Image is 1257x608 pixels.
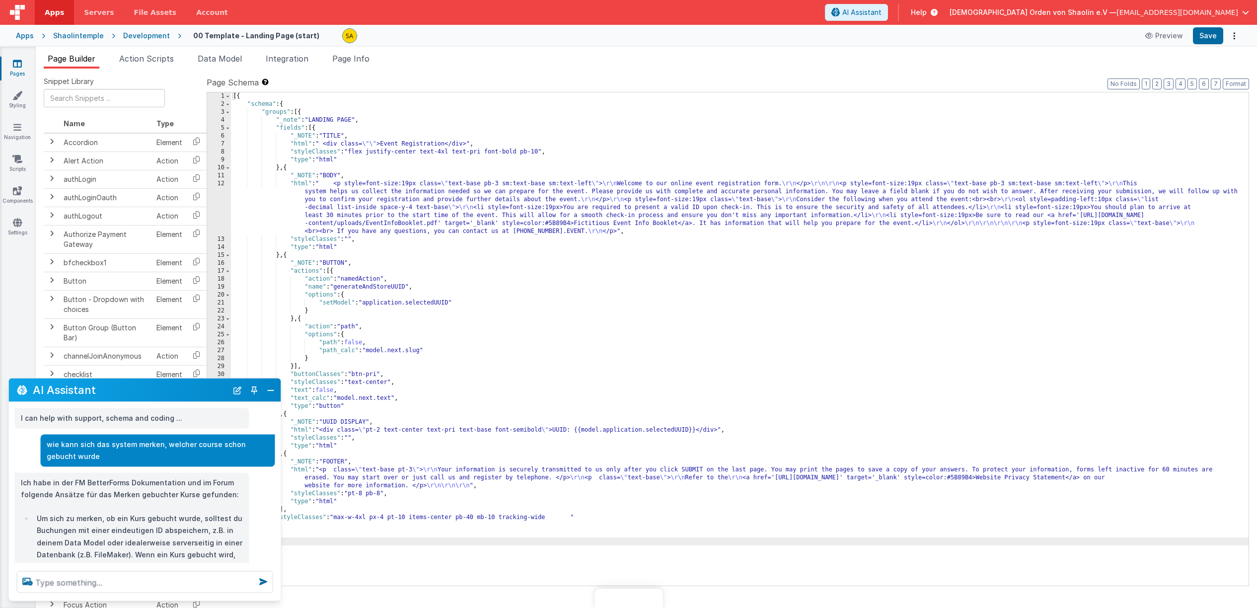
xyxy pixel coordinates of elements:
div: 26 [207,339,231,347]
td: Button [60,272,152,290]
div: Development [123,31,170,41]
div: 30 [207,371,231,379]
span: Page Builder [48,54,95,64]
div: 28 [207,355,231,363]
button: Toggle Pin [247,383,261,397]
button: 4 [1176,78,1185,89]
td: bfcheckbox1 [60,253,152,272]
td: Action [152,170,186,188]
span: Page Info [332,54,370,64]
span: Type [156,119,174,128]
button: 5 [1187,78,1197,89]
img: e3e1eaaa3c942e69edc95d4236ce57bf [343,29,357,43]
span: Page Schema [207,76,259,88]
div: 23 [207,315,231,323]
td: Element [152,318,186,347]
div: 10 [207,164,231,172]
div: 25 [207,331,231,339]
div: 5 [207,124,231,132]
button: 3 [1164,78,1174,89]
button: 6 [1199,78,1209,89]
p: I can help with support, schema and coding ... [21,412,243,425]
button: [DEMOGRAPHIC_DATA] Orden von Shaolin e.V — [EMAIL_ADDRESS][DOMAIN_NAME] [950,7,1249,17]
div: 4 [207,116,231,124]
h2: AI Assistant [33,384,227,396]
div: 20 [207,291,231,299]
div: Shaolintemple [53,31,104,41]
div: 18 [207,275,231,283]
div: 9 [207,156,231,164]
td: authLogout [60,207,152,225]
h4: 00 Template - Landing Page (start) [193,32,319,39]
div: 2 [207,100,231,108]
div: 3 [207,108,231,116]
td: Accordion [60,133,152,152]
td: Element [152,365,186,383]
button: Save [1193,27,1223,44]
td: Action [152,207,186,225]
span: File Assets [134,7,177,17]
button: AI Assistant [825,4,888,21]
div: 16 [207,259,231,267]
td: Button - Dropdown with choices [60,290,152,318]
div: 24 [207,323,231,331]
button: 1 [1142,78,1150,89]
div: 1 [207,92,231,100]
div: 15 [207,251,231,259]
div: 8 [207,148,231,156]
td: authLogin [60,170,152,188]
span: Action Scripts [119,54,174,64]
button: Close [264,383,277,397]
div: 19 [207,283,231,291]
div: 14 [207,243,231,251]
div: 7 [207,140,231,148]
div: 17 [207,267,231,275]
span: Apps [45,7,64,17]
td: authLoginOauth [60,188,152,207]
div: 21 [207,299,231,307]
td: checklist [60,365,152,383]
p: wie kann sich das system merken, welcher course schon gebucht wurde [47,438,269,462]
button: Options [1227,29,1241,43]
td: Action [152,188,186,207]
span: Name [64,119,85,128]
td: Element [152,290,186,318]
span: Snippet Library [44,76,94,86]
td: Element [152,225,186,253]
div: 6 [207,132,231,140]
div: 22 [207,307,231,315]
button: 2 [1152,78,1162,89]
div: 11 [207,172,231,180]
input: Search Snippets ... [44,89,165,107]
div: 29 [207,363,231,371]
td: Element [152,253,186,272]
div: Apps [16,31,34,41]
td: Authorize Payment Gateway [60,225,152,253]
td: channelJoinAnonymous [60,347,152,365]
button: Format [1223,78,1249,89]
span: [EMAIL_ADDRESS][DOMAIN_NAME] [1116,7,1238,17]
button: New Chat [230,383,244,397]
button: No Folds [1108,78,1140,89]
td: Element [152,272,186,290]
p: Ich habe in der FM BetterForms Dokumentation und im Forum folgende Ansätze für das Merken gebucht... [21,476,243,501]
td: Element [152,133,186,152]
span: Help [911,7,927,17]
div: 13 [207,235,231,243]
button: 7 [1211,78,1221,89]
td: Action [152,347,186,365]
td: Alert Action [60,152,152,170]
td: Action [152,152,186,170]
span: Data Model [198,54,242,64]
td: Button Group (Button Bar) [60,318,152,347]
div: 12 [207,180,231,235]
button: Preview [1139,28,1189,44]
span: AI Assistant [842,7,882,17]
span: Servers [84,7,114,17]
span: [DEMOGRAPHIC_DATA] Orden von Shaolin e.V — [950,7,1116,17]
span: Integration [266,54,308,64]
div: 27 [207,347,231,355]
